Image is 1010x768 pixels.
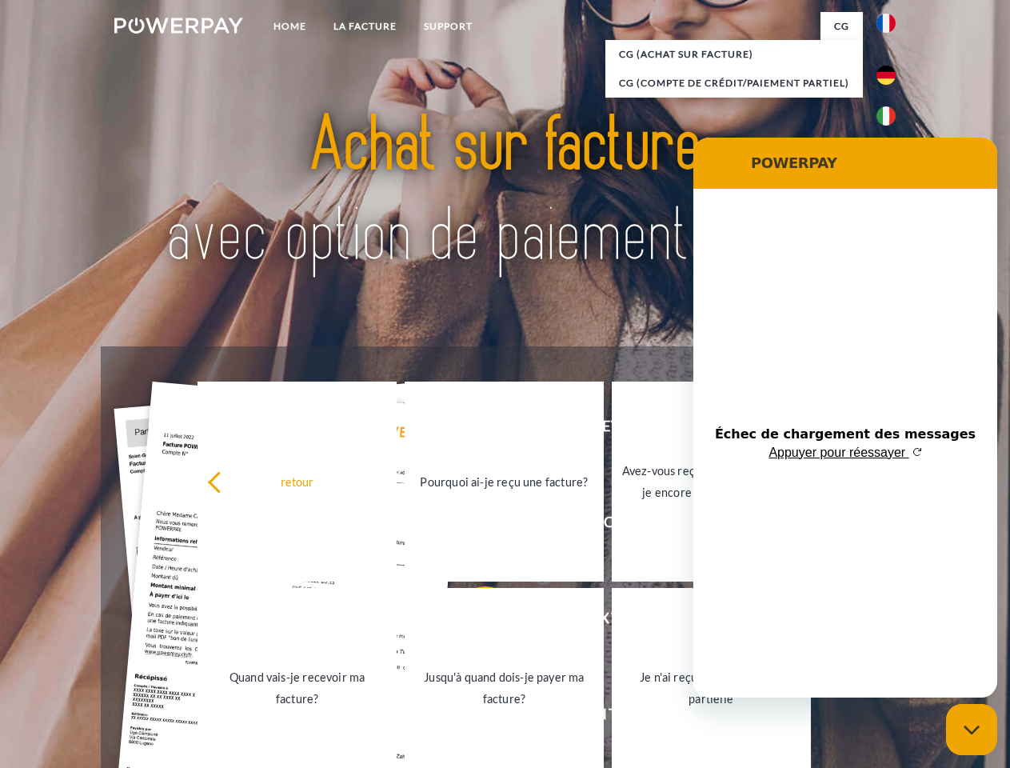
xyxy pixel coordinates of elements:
a: Home [260,12,320,41]
img: logo-powerpay-white.svg [114,18,243,34]
iframe: Bouton de lancement de la fenêtre de messagerie [946,704,997,755]
a: Avez-vous reçu mes paiements, ai-je encore un solde ouvert? [612,382,811,582]
div: Pourquoi ai-je reçu une facture? [414,470,594,492]
img: title-powerpay_fr.svg [153,77,857,306]
img: de [876,66,896,85]
a: CG [820,12,863,41]
img: it [876,106,896,126]
div: Avez-vous reçu mes paiements, ai-je encore un solde ouvert? [621,460,801,503]
img: fr [876,14,896,33]
div: retour [207,470,387,492]
div: Je n'ai reçu qu'une livraison partielle [621,666,801,710]
a: Support [410,12,486,41]
a: LA FACTURE [320,12,410,41]
div: Jusqu'à quand dois-je payer ma facture? [414,666,594,710]
div: Quand vais-je recevoir ma facture? [207,666,387,710]
iframe: Fenêtre de messagerie [693,138,997,698]
a: CG (Compte de crédit/paiement partiel) [605,69,863,98]
a: CG (achat sur facture) [605,40,863,69]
